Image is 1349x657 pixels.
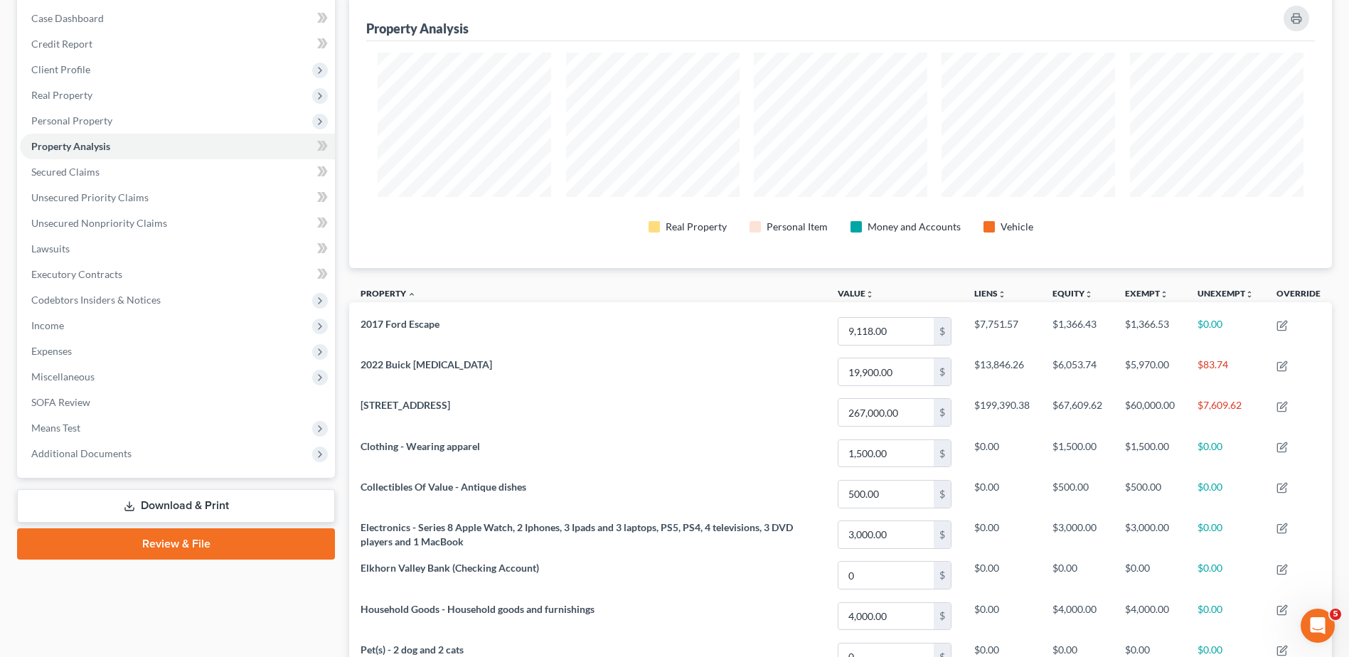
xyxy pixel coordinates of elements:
a: Review & File [17,528,335,560]
div: $ [934,603,951,630]
input: 0.00 [838,399,934,426]
span: Client Profile [31,63,90,75]
td: $83.74 [1186,352,1265,392]
span: Unsecured Nonpriority Claims [31,217,167,229]
div: Personal Item [767,220,828,234]
td: $0.00 [1114,555,1186,596]
td: $4,000.00 [1041,596,1114,636]
div: $ [934,440,951,467]
span: Unsecured Priority Claims [31,191,149,203]
a: Unsecured Nonpriority Claims [20,210,335,236]
input: 0.00 [838,318,934,345]
span: Codebtors Insiders & Notices [31,294,161,306]
td: $7,751.57 [963,311,1041,351]
input: 0.00 [838,603,934,630]
td: $13,846.26 [963,352,1041,392]
td: $6,053.74 [1041,352,1114,392]
td: $3,000.00 [1114,514,1186,555]
span: [STREET_ADDRESS] [361,399,450,411]
td: $199,390.38 [963,392,1041,433]
a: Exemptunfold_more [1125,288,1168,299]
td: $0.00 [1186,433,1265,474]
span: Additional Documents [31,447,132,459]
td: $7,609.62 [1186,392,1265,433]
span: Personal Property [31,114,112,127]
td: $0.00 [963,555,1041,596]
span: Collectibles Of Value - Antique dishes [361,481,526,493]
a: Unexemptunfold_more [1198,288,1254,299]
span: SOFA Review [31,396,90,408]
span: 5 [1330,609,1341,620]
span: Clothing - Wearing apparel [361,440,480,452]
input: 0.00 [838,358,934,385]
span: 2022 Buick [MEDICAL_DATA] [361,358,492,370]
div: $ [934,481,951,508]
td: $0.00 [1041,555,1114,596]
input: 0.00 [838,521,934,548]
td: $0.00 [1186,474,1265,514]
a: Equityunfold_more [1052,288,1093,299]
i: unfold_more [1160,290,1168,299]
td: $0.00 [1186,311,1265,351]
a: Property Analysis [20,134,335,159]
td: $4,000.00 [1114,596,1186,636]
a: Download & Print [17,489,335,523]
i: expand_less [407,290,416,299]
span: Lawsuits [31,242,70,255]
div: $ [934,562,951,589]
td: $0.00 [963,596,1041,636]
td: $500.00 [1114,474,1186,514]
input: 0.00 [838,481,934,508]
td: $0.00 [1186,514,1265,555]
div: Property Analysis [366,20,469,37]
td: $1,366.53 [1114,311,1186,351]
a: Liensunfold_more [974,288,1006,299]
span: Credit Report [31,38,92,50]
span: Means Test [31,422,80,434]
td: $67,609.62 [1041,392,1114,433]
td: $0.00 [1186,596,1265,636]
span: Pet(s) - 2 dog and 2 cats [361,643,464,656]
td: $1,500.00 [1114,433,1186,474]
div: Real Property [666,220,727,234]
a: Case Dashboard [20,6,335,31]
td: $500.00 [1041,474,1114,514]
span: Household Goods - Household goods and furnishings [361,603,594,615]
iframe: Intercom live chat [1301,609,1335,643]
a: Lawsuits [20,236,335,262]
span: Expenses [31,345,72,357]
span: Property Analysis [31,140,110,152]
a: Secured Claims [20,159,335,185]
span: Electronics - Series 8 Apple Watch, 2 Iphones, 3 Ipads and 3 laptops, PS5, PS4, 4 televisions, 3 ... [361,521,793,547]
th: Override [1265,279,1332,311]
td: $1,366.43 [1041,311,1114,351]
a: SOFA Review [20,390,335,415]
span: Miscellaneous [31,370,95,383]
div: $ [934,318,951,345]
td: $5,970.00 [1114,352,1186,392]
a: Unsecured Priority Claims [20,185,335,210]
div: $ [934,521,951,548]
span: Income [31,319,64,331]
i: unfold_more [865,290,874,299]
div: $ [934,358,951,385]
div: Money and Accounts [868,220,961,234]
span: Elkhorn Valley Bank (Checking Account) [361,562,539,574]
div: $ [934,399,951,426]
span: Secured Claims [31,166,100,178]
a: Executory Contracts [20,262,335,287]
i: unfold_more [1245,290,1254,299]
td: $0.00 [1186,555,1265,596]
div: Vehicle [1001,220,1033,234]
a: Valueunfold_more [838,288,874,299]
td: $0.00 [963,474,1041,514]
i: unfold_more [1084,290,1093,299]
span: Case Dashboard [31,12,104,24]
td: $1,500.00 [1041,433,1114,474]
td: $0.00 [963,433,1041,474]
td: $3,000.00 [1041,514,1114,555]
span: Executory Contracts [31,268,122,280]
a: Credit Report [20,31,335,57]
a: Property expand_less [361,288,416,299]
td: $0.00 [963,514,1041,555]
